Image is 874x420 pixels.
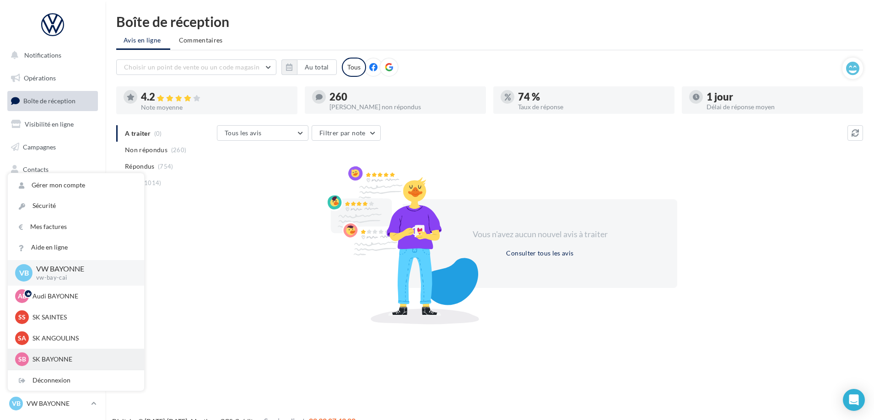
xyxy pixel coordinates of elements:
a: VB VW BAYONNE [7,395,98,412]
span: VB [12,399,21,408]
a: PLV et print personnalisable [5,228,100,255]
div: Open Intercom Messenger [843,389,865,411]
p: Audi BAYONNE [32,292,133,301]
a: Visibilité en ligne [5,115,100,134]
div: Vous n'avez aucun nouvel avis à traiter [461,229,619,240]
p: VW BAYONNE [27,399,87,408]
p: SK ANGOULINS [32,334,133,343]
button: Notifications [5,46,96,65]
a: Contacts [5,160,100,179]
span: Non répondus [125,145,167,154]
a: Gérer mon compte [8,175,144,196]
div: 74 % [518,92,667,102]
span: AB [18,292,27,301]
div: Note moyenne [141,104,290,111]
span: Contacts [23,165,49,173]
a: Calendrier [5,206,100,225]
span: Campagnes [23,143,56,150]
span: (1014) [142,179,162,186]
button: Filtrer par note [312,125,381,141]
button: Au total [297,59,337,75]
div: Tous [342,58,366,77]
a: Mes factures [8,217,144,237]
span: Tous les avis [225,129,262,137]
span: (754) [158,163,173,170]
span: Opérations [24,74,56,82]
div: Boîte de réception [116,15,863,28]
div: 1 jour [707,92,856,102]
span: Visibilité en ligne [25,120,74,128]
span: (260) [171,146,187,154]
button: Au total [281,59,337,75]
div: 4.2 [141,92,290,102]
span: SS [18,313,26,322]
p: SK BAYONNE [32,355,133,364]
p: vw-bay-cai [36,274,129,282]
div: Déconnexion [8,370,144,391]
button: Tous les avis [217,125,308,141]
a: Campagnes [5,138,100,157]
a: Opérations [5,69,100,88]
p: SK SAINTES [32,313,133,322]
p: VW BAYONNE [36,264,129,274]
span: Commentaires [179,36,223,45]
span: Notifications [24,51,61,59]
span: VB [19,267,29,278]
a: Boîte de réception [5,91,100,111]
span: Répondus [125,162,155,171]
a: Campagnes DataOnDemand [5,259,100,286]
div: Taux de réponse [518,104,667,110]
div: [PERSON_NAME] non répondus [329,104,479,110]
span: SB [18,355,26,364]
span: SA [18,334,26,343]
button: Choisir un point de vente ou un code magasin [116,59,276,75]
div: Délai de réponse moyen [707,104,856,110]
span: Boîte de réception [23,97,76,105]
span: Choisir un point de vente ou un code magasin [124,63,259,71]
a: Aide en ligne [8,237,144,258]
div: 260 [329,92,479,102]
a: Sécurité [8,196,144,216]
a: Médiathèque [5,183,100,202]
button: Consulter tous les avis [502,248,577,259]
